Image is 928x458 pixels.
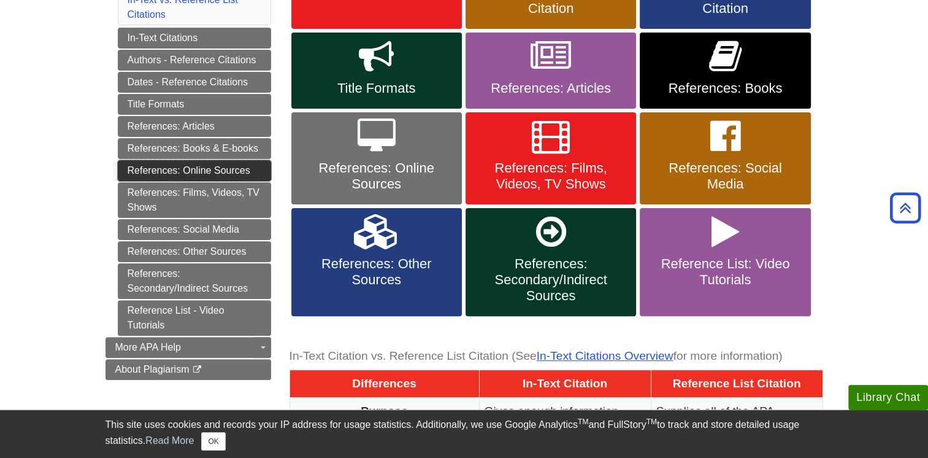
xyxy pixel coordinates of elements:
[118,72,271,93] a: Dates - Reference Citations
[145,435,194,446] a: Read More
[290,343,823,370] caption: In-Text Citation vs. Reference List Citation (See for more information)
[201,432,225,451] button: Close
[118,263,271,299] a: References: Secondary/Indirect Sources
[848,385,928,410] button: Library Chat
[118,241,271,262] a: References: Other Sources
[466,33,636,109] a: References: Articles
[886,200,925,216] a: Back to Top
[118,138,271,159] a: References: Books & E-books
[537,349,673,362] a: In-Text Citations Overview
[475,80,627,96] span: References: Articles
[640,33,810,109] a: References: Books
[118,50,271,71] a: Authors - Reference Citations
[301,256,453,288] span: References: Other Sources
[466,208,636,316] a: References: Secondary/Indirect Sources
[105,337,271,358] a: More APA Help
[475,160,627,192] span: References: Films, Videos, TV Shows
[105,417,823,451] div: This site uses cookies and records your IP address for usage statistics. Additionally, we use Goo...
[301,80,453,96] span: Title Formats
[115,342,181,352] span: More APA Help
[578,417,588,426] sup: TM
[649,160,801,192] span: References: Social Media
[466,112,636,204] a: References: Films, Videos, TV Shows
[118,182,271,218] a: References: Films, Videos, TV Shows
[291,112,462,204] a: References: Online Sources
[118,300,271,336] a: Reference List - Video Tutorials
[118,116,271,137] a: References: Articles
[295,403,474,419] p: Purpose
[118,219,271,240] a: References: Social Media
[649,80,801,96] span: References: Books
[640,208,810,316] a: Reference List: Video Tutorials
[673,377,801,390] span: Reference List Citation
[291,208,462,316] a: References: Other Sources
[118,28,271,49] a: In-Text Citations
[118,160,271,181] a: References: Online Sources
[640,112,810,204] a: References: Social Media
[475,256,627,304] span: References: Secondary/Indirect Sources
[192,366,202,374] i: This link opens in a new window
[523,377,607,390] span: In-Text Citation
[291,33,462,109] a: Title Formats
[118,94,271,115] a: Title Formats
[649,256,801,288] span: Reference List: Video Tutorials
[646,417,657,426] sup: TM
[301,160,453,192] span: References: Online Sources
[352,377,416,390] span: Differences
[115,364,190,375] span: About Plagiarism
[105,359,271,380] a: About Plagiarism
